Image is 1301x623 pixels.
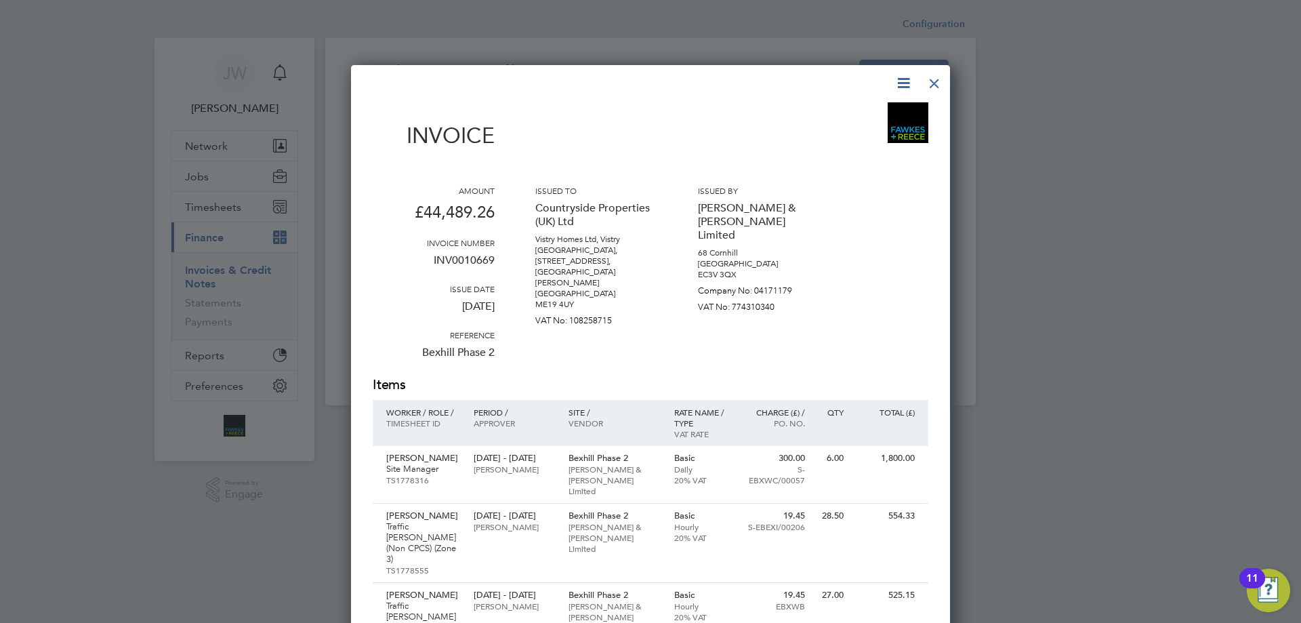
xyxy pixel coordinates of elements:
[698,185,820,196] h3: Issued by
[674,453,733,464] p: Basic
[857,407,915,418] p: Total (£)
[569,590,661,601] p: Bexhill Phase 2
[373,248,495,283] p: INV0010669
[698,247,820,258] p: 68 Cornhill
[746,590,805,601] p: 19.45
[569,510,661,521] p: Bexhill Phase 2
[373,376,928,395] h2: Items
[386,475,460,485] p: TS1778316
[698,258,820,269] p: [GEOGRAPHIC_DATA]
[535,185,657,196] h3: Issued to
[674,601,733,611] p: Hourly
[474,601,554,611] p: [PERSON_NAME]
[746,601,805,611] p: EBXWB
[1247,569,1290,612] button: Open Resource Center, 11 new notifications
[535,266,657,299] p: [GEOGRAPHIC_DATA][PERSON_NAME][GEOGRAPHIC_DATA]
[674,590,733,601] p: Basic
[746,407,805,418] p: Charge (£) /
[746,453,805,464] p: 300.00
[888,102,928,143] img: bromak-logo-remittance.png
[386,510,460,521] p: [PERSON_NAME]
[569,521,661,554] p: [PERSON_NAME] & [PERSON_NAME] Limited
[819,590,844,601] p: 27.00
[746,510,805,521] p: 19.45
[819,407,844,418] p: QTY
[569,464,661,496] p: [PERSON_NAME] & [PERSON_NAME] Limited
[698,280,820,296] p: Company No: 04171179
[535,196,657,234] p: Countryside Properties (UK) Ltd
[698,269,820,280] p: EC3V 3QX
[535,310,657,326] p: VAT No: 108258715
[819,510,844,521] p: 28.50
[373,237,495,248] h3: Invoice number
[474,521,554,532] p: [PERSON_NAME]
[373,283,495,294] h3: Issue date
[569,407,661,418] p: Site /
[674,521,733,532] p: Hourly
[474,510,554,521] p: [DATE] - [DATE]
[857,453,915,464] p: 1,800.00
[1246,578,1258,596] div: 11
[674,510,733,521] p: Basic
[674,532,733,543] p: 20% VAT
[535,256,657,266] p: [STREET_ADDRESS],
[386,565,460,576] p: TS1778555
[474,590,554,601] p: [DATE] - [DATE]
[857,590,915,601] p: 525.15
[373,185,495,196] h3: Amount
[386,407,460,418] p: Worker / Role /
[674,428,733,439] p: VAT rate
[386,464,460,475] p: Site Manager
[373,294,495,329] p: [DATE]
[474,418,554,428] p: Approver
[386,418,460,428] p: Timesheet ID
[373,340,495,376] p: Bexhill Phase 2
[535,234,657,256] p: Vistry Homes Ltd, Vistry [GEOGRAPHIC_DATA],
[386,453,460,464] p: [PERSON_NAME]
[674,464,733,475] p: Daily
[386,521,460,565] p: Traffic [PERSON_NAME] (Non CPCS) (Zone 3)
[674,475,733,485] p: 20% VAT
[698,296,820,313] p: VAT No: 774310340
[474,453,554,464] p: [DATE] - [DATE]
[698,196,820,247] p: [PERSON_NAME] & [PERSON_NAME] Limited
[569,418,661,428] p: Vendor
[674,611,733,622] p: 20% VAT
[857,510,915,521] p: 554.33
[386,590,460,601] p: [PERSON_NAME]
[535,299,657,310] p: ME19 4UY
[746,464,805,485] p: S-EBXWC/00057
[746,521,805,532] p: S-EBEXI/00206
[373,196,495,237] p: £44,489.26
[674,407,733,428] p: Rate name / type
[474,464,554,475] p: [PERSON_NAME]
[569,453,661,464] p: Bexhill Phase 2
[819,453,844,464] p: 6.00
[373,123,495,148] h1: Invoice
[373,329,495,340] h3: Reference
[746,418,805,428] p: Po. No.
[474,407,554,418] p: Period /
